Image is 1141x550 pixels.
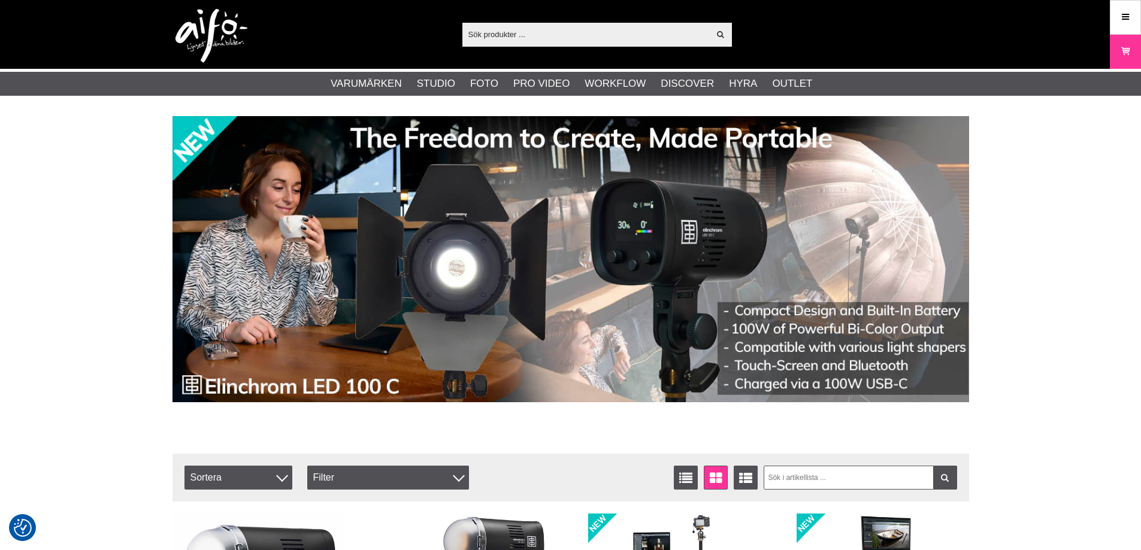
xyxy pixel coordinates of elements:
[14,519,32,537] img: Revisit consent button
[470,76,498,92] a: Foto
[172,116,969,402] img: Annons:002 banner-elin-led100c11390x.jpg
[331,76,402,92] a: Varumärken
[734,466,758,490] a: Utökad listvisning
[764,466,957,490] input: Sök i artikellista ...
[462,25,710,43] input: Sök produkter ...
[307,466,469,490] div: Filter
[14,517,32,539] button: Samtyckesinställningar
[772,76,812,92] a: Outlet
[184,466,292,490] span: Sortera
[585,76,646,92] a: Workflow
[933,466,957,490] a: Filtrera
[674,466,698,490] a: Listvisning
[175,9,247,63] img: logo.png
[661,76,714,92] a: Discover
[729,76,757,92] a: Hyra
[417,76,455,92] a: Studio
[704,466,728,490] a: Fönstervisning
[513,76,570,92] a: Pro Video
